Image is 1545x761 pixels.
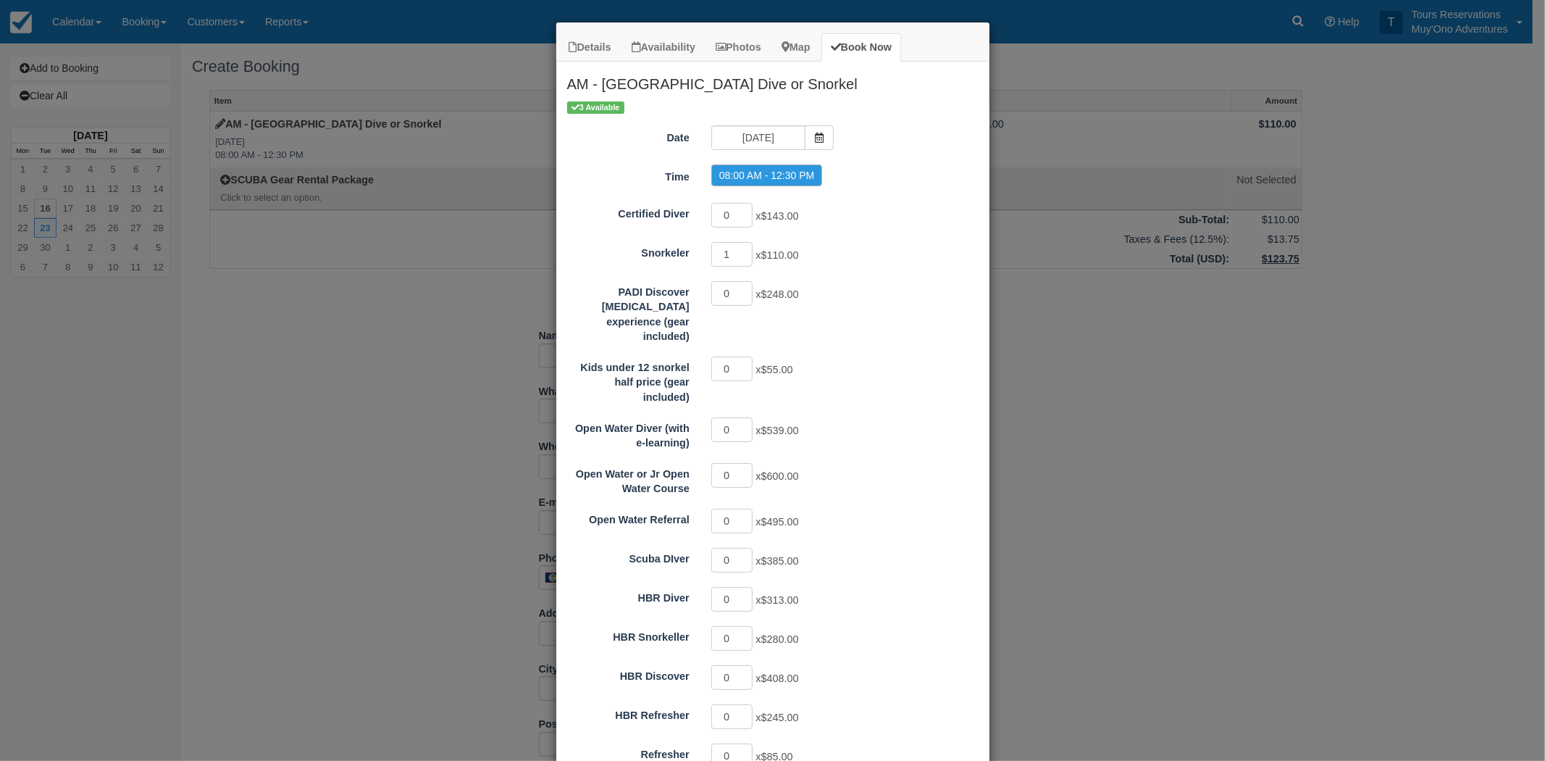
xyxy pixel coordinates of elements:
[711,281,753,306] input: PADI Discover Scuba Diving experience (gear included)
[622,33,705,62] a: Availability
[761,425,799,436] span: $539.00
[761,633,799,645] span: $280.00
[755,673,798,684] span: x
[755,594,798,606] span: x
[556,355,700,405] label: Kids under 12 snorkel half price (gear included)
[821,33,901,62] a: Book Now
[755,425,798,436] span: x
[711,665,753,690] input: HBR Discover
[556,703,700,723] label: HBR Refresher
[711,587,753,612] input: HBR Diver
[556,586,700,606] label: HBR Diver
[755,516,798,528] span: x
[711,165,823,186] label: 08:00 AM - 12:30 PM
[556,625,700,645] label: HBR Snorkeller
[755,364,792,375] span: x
[556,280,700,344] label: PADI Discover Scuba Diving experience (gear included)
[556,664,700,684] label: HBR Discover
[711,242,753,267] input: Snorkeler
[556,546,700,567] label: Scuba DIver
[761,364,793,375] span: $55.00
[711,417,753,442] input: Open Water Diver (with e-learning)
[556,462,700,496] label: Open Water or Jr Open Water Course
[761,673,799,684] span: $408.00
[556,165,700,185] label: Time
[761,249,799,261] span: $110.00
[711,203,753,228] input: Certified Diver
[755,555,798,567] span: x
[556,62,989,99] h2: AM - [GEOGRAPHIC_DATA] Dive or Snorkel
[761,288,799,300] span: $248.00
[711,548,753,573] input: Scuba DIver
[761,210,799,222] span: $143.00
[567,101,624,114] span: 3 Available
[755,210,798,222] span: x
[711,357,753,381] input: Kids under 12 snorkel half price (gear included)
[556,241,700,261] label: Snorkeler
[761,712,799,723] span: $245.00
[711,626,753,651] input: HBR Snorkeller
[761,516,799,528] span: $495.00
[711,704,753,729] input: HBR Refresher
[556,507,700,528] label: Open Water Referral
[755,633,798,645] span: x
[772,33,820,62] a: Map
[761,555,799,567] span: $385.00
[706,33,771,62] a: Photos
[556,201,700,222] label: Certified Diver
[560,33,621,62] a: Details
[755,712,798,723] span: x
[761,470,799,482] span: $600.00
[556,416,700,451] label: Open Water Diver (with e-learning)
[556,125,700,146] label: Date
[711,463,753,488] input: Open Water or Jr Open Water Course
[711,509,753,533] input: Open Water Referral
[761,594,799,606] span: $313.00
[755,249,798,261] span: x
[755,470,798,482] span: x
[755,288,798,300] span: x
